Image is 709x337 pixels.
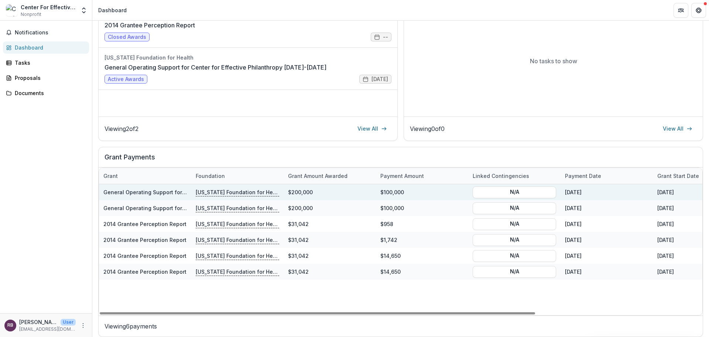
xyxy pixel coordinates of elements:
[653,172,703,180] div: Grant start date
[561,184,653,200] div: [DATE]
[105,63,326,72] a: General Operating Support for Center for Effective Philanthropy [DATE]-[DATE]
[7,323,13,328] div: Rihab Babiker
[468,168,561,184] div: Linked Contingencies
[19,326,76,333] p: [EMAIL_ADDRESS][DOMAIN_NAME]
[61,319,76,326] p: User
[196,252,279,260] p: [US_STATE] Foundation for Health
[658,123,697,135] a: View All
[105,124,138,133] p: Viewing 2 of 2
[473,186,556,198] button: N/A
[191,168,284,184] div: Foundation
[284,232,376,248] div: $31,042
[376,264,468,280] div: $14,650
[105,153,697,167] h2: Grant Payments
[530,57,577,65] p: No tasks to show
[196,236,279,244] p: [US_STATE] Foundation for Health
[99,168,191,184] div: Grant
[3,41,89,54] a: Dashboard
[3,27,89,38] button: Notifications
[105,322,697,331] p: Viewing 6 payments
[376,168,468,184] div: Payment Amount
[473,234,556,246] button: N/A
[79,321,88,330] button: More
[21,11,41,18] span: Nonprofit
[376,200,468,216] div: $100,000
[561,216,653,232] div: [DATE]
[6,4,18,16] img: Center For Effective Philanthropy Inc
[15,89,83,97] div: Documents
[15,59,83,67] div: Tasks
[468,172,534,180] div: Linked Contingencies
[410,124,445,133] p: Viewing 0 of 0
[15,44,83,51] div: Dashboard
[561,232,653,248] div: [DATE]
[561,200,653,216] div: [DATE]
[196,267,279,276] p: [US_STATE] Foundation for Health
[376,216,468,232] div: $958
[3,72,89,84] a: Proposals
[95,5,130,16] nav: breadcrumb
[103,189,306,195] a: General Operating Support for Center for Effective Philanthropy [DATE]-[DATE]
[15,30,86,36] span: Notifications
[561,264,653,280] div: [DATE]
[691,3,706,18] button: Get Help
[3,87,89,99] a: Documents
[561,168,653,184] div: Payment date
[103,269,186,275] a: 2014 Grantee Perception Report
[376,172,428,180] div: Payment Amount
[284,216,376,232] div: $31,042
[376,248,468,264] div: $14,650
[376,184,468,200] div: $100,000
[284,168,376,184] div: Grant amount awarded
[196,204,279,212] p: [US_STATE] Foundation for Health
[21,3,76,11] div: Center For Effective Philanthropy Inc
[79,3,89,18] button: Open entity switcher
[473,202,556,214] button: N/A
[3,57,89,69] a: Tasks
[674,3,688,18] button: Partners
[561,172,606,180] div: Payment date
[376,232,468,248] div: $1,742
[103,237,186,243] a: 2014 Grantee Perception Report
[99,172,122,180] div: Grant
[353,123,391,135] a: View All
[284,200,376,216] div: $200,000
[15,74,83,82] div: Proposals
[103,205,306,211] a: General Operating Support for Center for Effective Philanthropy [DATE]-[DATE]
[473,218,556,230] button: N/A
[196,188,279,196] p: [US_STATE] Foundation for Health
[561,248,653,264] div: [DATE]
[284,248,376,264] div: $31,042
[19,318,58,326] p: [PERSON_NAME]
[473,250,556,262] button: N/A
[284,264,376,280] div: $31,042
[284,184,376,200] div: $200,000
[98,6,127,14] div: Dashboard
[284,172,352,180] div: Grant amount awarded
[191,172,229,180] div: Foundation
[103,253,186,259] a: 2014 Grantee Perception Report
[473,266,556,277] button: N/A
[103,221,186,227] a: 2014 Grantee Perception Report
[105,21,195,30] a: 2014 Grantee Perception Report
[196,220,279,228] p: [US_STATE] Foundation for Health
